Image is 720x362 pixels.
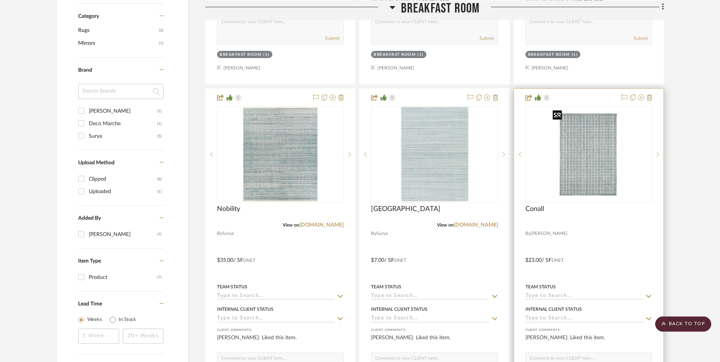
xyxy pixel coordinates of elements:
[89,186,157,198] div: Uploaded
[78,216,101,221] span: Added By
[371,293,489,300] input: Type to Search…
[89,228,157,241] div: [PERSON_NAME]
[525,306,582,313] div: Internal Client Status
[157,118,162,130] div: (1)
[89,173,157,185] div: Clipped
[283,223,299,227] span: View on
[220,52,261,58] div: Breakfast Room
[78,160,115,165] span: Upload Method
[78,13,99,20] span: Category
[417,52,424,58] div: (1)
[217,334,344,349] div: [PERSON_NAME]: Liked this item.
[299,222,344,228] a: [DOMAIN_NAME]
[78,84,163,99] input: Search Brands
[437,223,454,227] span: View on
[550,107,628,202] img: Conall
[217,306,274,313] div: Internal Client Status
[243,107,318,202] img: Nobility
[217,107,343,202] div: 0
[157,228,162,241] div: (7)
[371,315,489,323] input: Type to Search…
[525,205,544,213] span: Conall
[371,306,428,313] div: Internal Client Status
[157,173,162,185] div: (6)
[123,329,164,344] input: 20+ Weeks
[89,130,157,142] div: Surya
[371,205,440,213] span: [GEOGRAPHIC_DATA]
[78,301,102,307] span: Lead Time
[89,105,157,117] div: [PERSON_NAME]
[159,24,163,36] span: (6)
[157,186,162,198] div: (1)
[526,107,652,202] div: 0
[78,68,92,73] span: Brand
[371,230,376,237] span: By
[217,293,335,300] input: Type to Search…
[525,230,531,237] span: By
[531,230,568,237] span: [PERSON_NAME]
[525,283,556,290] div: Team Status
[157,271,162,283] div: (7)
[479,35,494,42] button: Submit
[371,107,497,202] div: 0
[78,24,157,37] span: Rugs
[157,105,162,117] div: (1)
[374,52,415,58] div: Breakfast Room
[89,271,157,283] div: Product
[400,107,469,202] img: Fresno
[263,52,270,58] div: (1)
[89,118,157,130] div: Deco Marche
[87,316,102,324] label: Weeks
[217,315,335,323] input: Type to Search…
[217,230,222,237] span: By
[525,334,652,349] div: [PERSON_NAME]: Liked this item.
[78,37,157,50] span: Mirrors
[655,316,711,332] scroll-to-top-button: BACK TO TOP
[371,334,498,349] div: [PERSON_NAME]: Liked this item.
[454,222,498,228] a: [DOMAIN_NAME]
[525,293,643,300] input: Type to Search…
[525,315,643,323] input: Type to Search…
[572,52,578,58] div: (1)
[371,283,401,290] div: Team Status
[78,329,119,344] input: 1 Week
[78,258,101,264] span: Item Type
[157,130,162,142] div: (5)
[217,205,240,213] span: Nobility
[159,37,163,49] span: (1)
[634,35,648,42] button: Submit
[222,230,234,237] span: Surya
[325,35,340,42] button: Submit
[528,52,570,58] div: Breakfast Room
[376,230,388,237] span: Surya
[119,316,136,324] label: In Stock
[217,283,247,290] div: Team Status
